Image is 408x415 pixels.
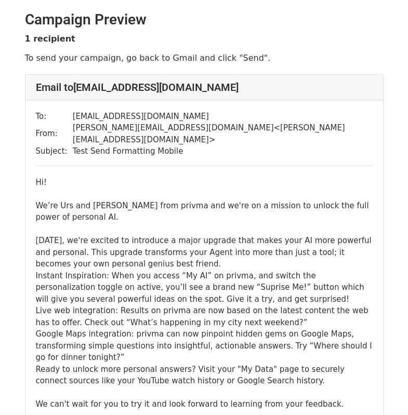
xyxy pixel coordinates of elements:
[25,52,384,63] p: To send your campaign, go back to Gmail and click "Send".
[36,122,73,145] td: From:
[36,223,373,270] div: [DATE], we're excited to introduce a major upgrade that makes your AI more powerful and personal....
[36,387,373,410] div: We can't wait for you to try it and look forward to learning from your feedback.
[73,111,373,123] td: [EMAIL_ADDRESS][DOMAIN_NAME]
[36,145,73,157] td: Subject:
[25,34,75,44] strong: 1 recipient
[73,145,373,157] td: Test Send Formatting Mobile
[73,122,373,145] td: [PERSON_NAME][EMAIL_ADDRESS][DOMAIN_NAME] < [PERSON_NAME][EMAIL_ADDRESS][DOMAIN_NAME] >
[36,81,373,93] h4: Email to [EMAIL_ADDRESS][DOMAIN_NAME]
[25,11,384,29] h2: Campaign Preview
[36,270,373,305] li: Instant Inspiration: When you access “My AI” on privma, and switch the personalization toggle on ...
[36,270,373,387] div: Ready to unlock more personal answers? Visit your "My Data" page to securely connect sources like...
[36,305,373,328] li: Live web integration: Results on privma are now based on the latest content the web has to offer....
[36,328,373,364] li: Google Maps integration: privma can now pinpoint hidden gems on Google Maps, transforming simple ...
[36,111,73,123] td: To:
